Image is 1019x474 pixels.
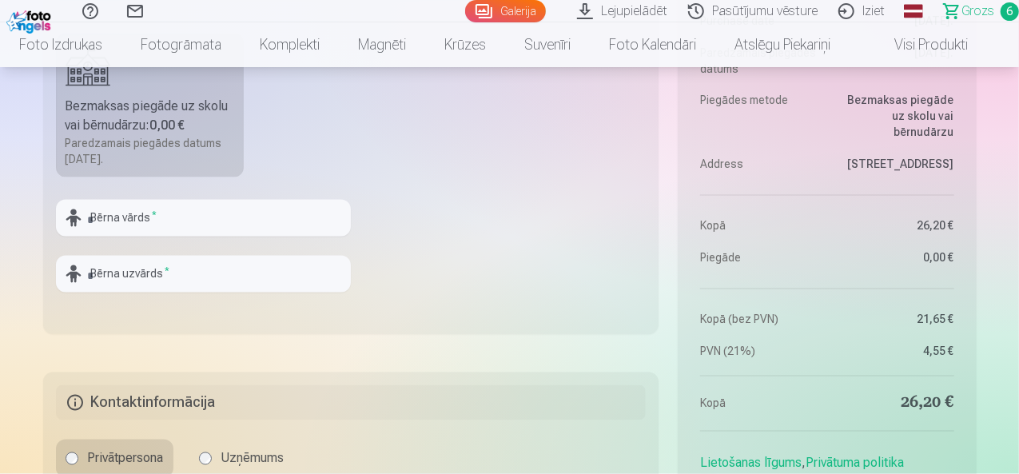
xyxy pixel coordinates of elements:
[835,250,954,266] dd: 0,00 €
[700,456,802,471] a: Lietošanas līgums
[121,22,241,67] a: Fotogrāmata
[835,312,954,328] dd: 21,65 €
[241,22,339,67] a: Komplekti
[66,136,235,168] div: Paredzamais piegādes datums [DATE].
[961,2,994,21] span: Grozs
[806,456,904,471] a: Privātuma politika
[700,218,819,234] dt: Kopā
[700,157,819,173] dt: Address
[700,93,819,141] dt: Piegādes metode
[6,6,55,34] img: /fa1
[715,22,850,67] a: Atslēgu piekariņi
[850,22,987,67] a: Visi produkti
[505,22,590,67] a: Suvenīri
[56,385,647,420] h5: Kontaktinformācija
[199,452,212,465] input: Uzņēmums
[425,22,505,67] a: Krūzes
[700,312,819,328] dt: Kopā (bez PVN)
[150,118,185,133] b: 0,00 €
[835,93,954,141] dd: Bezmaksas piegāde uz skolu vai bērnudārzu
[66,98,235,136] div: Bezmaksas piegāde uz skolu vai bērnudārzu :
[700,250,819,266] dt: Piegāde
[835,344,954,360] dd: 4,55 €
[1001,2,1019,21] span: 6
[700,344,819,360] dt: PVN (21%)
[835,392,954,415] dd: 26,20 €
[590,22,715,67] a: Foto kalendāri
[835,218,954,234] dd: 26,20 €
[339,22,425,67] a: Magnēti
[835,157,954,173] dd: [STREET_ADDRESS]
[700,392,819,415] dt: Kopā
[66,452,78,465] input: Privātpersona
